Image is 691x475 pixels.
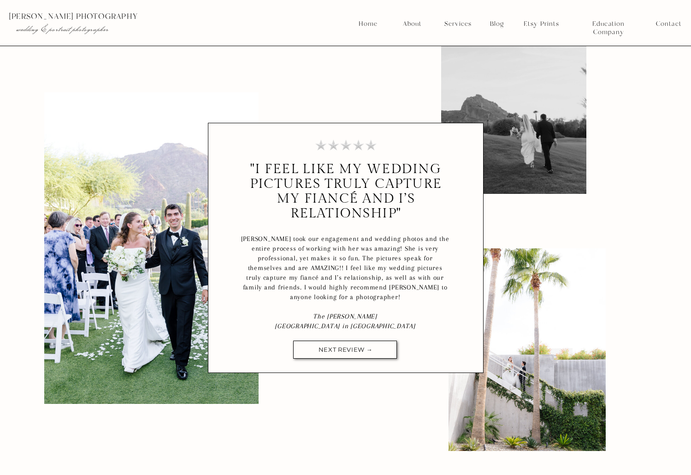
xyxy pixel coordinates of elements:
[275,313,415,330] i: The [PERSON_NAME] [GEOGRAPHIC_DATA] in [GEOGRAPHIC_DATA]
[441,20,475,28] a: Services
[241,234,449,322] p: [PERSON_NAME] took our engagement and wedding photos and the entire process of working with her w...
[16,24,183,34] p: wedding & portrait photographer
[400,20,424,28] a: About
[487,20,507,28] a: Blog
[247,162,445,219] h3: "I feel like my wedding pictures truly capture my fiancé and I’s relationship"
[358,20,378,28] a: Home
[577,20,640,28] a: Education Company
[9,12,201,21] p: [PERSON_NAME] photography
[656,20,681,28] a: Contact
[313,346,379,353] a: NEXT REVIEW →
[520,20,562,28] a: Etsy Prints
